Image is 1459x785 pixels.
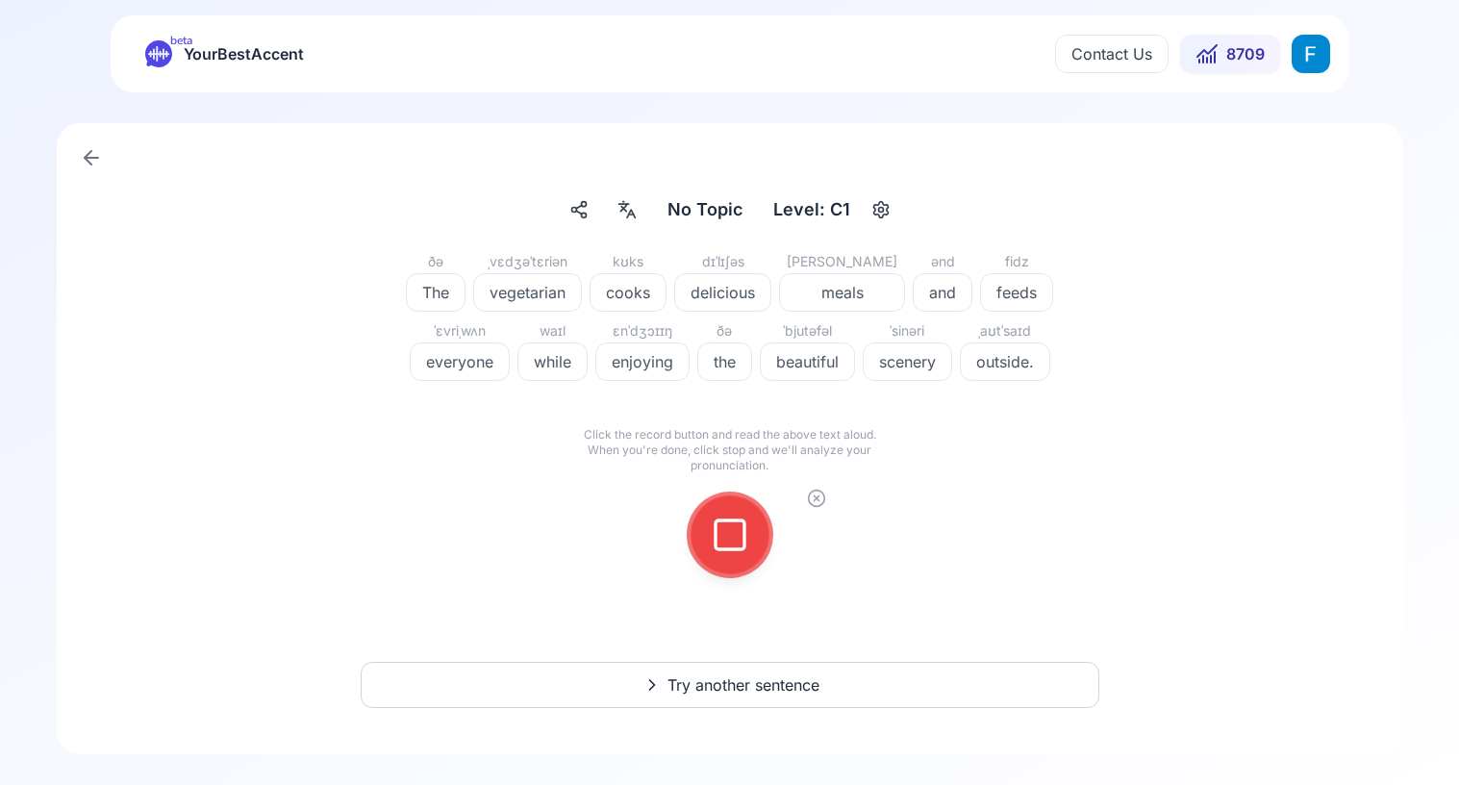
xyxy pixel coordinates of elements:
button: everyone [410,342,510,381]
span: YourBestAccent [184,40,304,67]
button: and [913,273,972,312]
button: 8709 [1180,35,1280,73]
span: beta [170,33,192,48]
span: meals [780,281,904,304]
button: the [697,342,752,381]
button: outside. [960,342,1050,381]
span: Try another sentence [667,673,819,696]
button: enjoying [595,342,690,381]
span: delicious [675,281,770,304]
img: FB [1292,35,1330,73]
span: while [518,350,587,373]
div: waɪl [517,319,588,342]
div: [PERSON_NAME] [779,250,905,273]
div: ˈɛvriˌwʌn [410,319,510,342]
span: enjoying [596,350,689,373]
span: cooks [591,281,666,304]
span: everyone [411,350,509,373]
div: ˈbjutəfəl [760,319,855,342]
div: kʊks [590,250,667,273]
button: Level: C1 [766,192,896,227]
button: The [406,273,465,312]
span: and [914,281,971,304]
button: cooks [590,273,667,312]
button: delicious [674,273,771,312]
button: while [517,342,588,381]
a: betaYourBestAccent [130,40,319,67]
button: Try another sentence [361,662,1099,708]
span: No Topic [667,196,742,223]
span: 8709 [1226,42,1265,65]
span: outside. [961,350,1049,373]
button: feeds [980,273,1053,312]
div: ðə [406,250,465,273]
div: ənd [913,250,972,273]
span: the [698,350,751,373]
p: Click the record button and read the above text aloud. When you're done, click stop and we'll ana... [576,427,884,473]
div: ðə [697,319,752,342]
div: ˌvɛdʒəˈtɛriən [473,250,582,273]
button: meals [779,273,905,312]
span: feeds [981,281,1052,304]
div: ɛnˈdʒɔɪɪŋ [595,319,690,342]
button: vegetarian [473,273,582,312]
div: Level: C1 [766,192,858,227]
div: ˌaʊtˈsaɪd [960,319,1050,342]
span: The [407,281,465,304]
span: scenery [864,350,951,373]
div: dɪˈlɪʃəs [674,250,771,273]
div: fidz [980,250,1053,273]
button: No Topic [660,192,750,227]
span: beautiful [761,350,854,373]
button: scenery [863,342,952,381]
span: vegetarian [474,281,581,304]
button: Contact Us [1055,35,1169,73]
button: beautiful [760,342,855,381]
div: ˈsinəri [863,319,952,342]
